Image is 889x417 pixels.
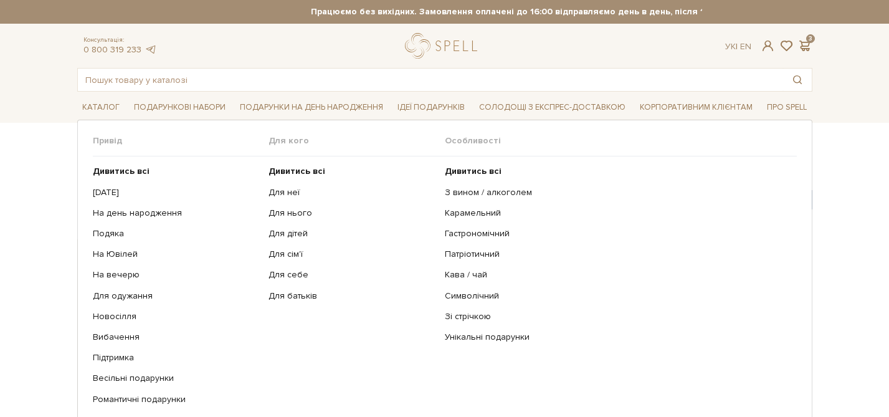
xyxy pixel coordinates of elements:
[269,166,435,177] a: Дивитись всі
[93,228,260,239] a: Подяка
[93,269,260,280] a: На вечерю
[269,187,435,198] a: Для неї
[129,98,231,117] span: Подарункові набори
[83,36,157,44] span: Консультація:
[445,249,787,260] a: Патріотичний
[445,166,787,177] a: Дивитись всі
[445,311,787,322] a: Зі стрічкою
[405,33,483,59] a: logo
[93,135,269,146] span: Привід
[474,97,630,118] a: Солодощі з експрес-доставкою
[392,98,470,117] span: Ідеї подарунків
[93,187,260,198] a: [DATE]
[783,69,812,91] button: Пошук товару у каталозі
[235,98,388,117] span: Подарунки на День народження
[445,166,502,176] b: Дивитись всі
[93,373,260,384] a: Весільні подарунки
[635,97,758,118] a: Корпоративним клієнтам
[77,98,125,117] span: Каталог
[93,166,260,177] a: Дивитись всі
[445,269,787,280] a: Кава / чай
[445,208,787,219] a: Карамельний
[445,228,787,239] a: Гастрономічний
[78,69,783,91] input: Пошук товару у каталозі
[93,332,260,343] a: Вибачення
[445,135,797,146] span: Особливості
[445,187,787,198] a: З вином / алкоголем
[269,269,435,280] a: Для себе
[269,290,435,302] a: Для батьків
[736,41,738,52] span: |
[93,311,260,322] a: Новосілля
[725,41,751,52] div: Ук
[269,166,325,176] b: Дивитись всі
[762,98,812,117] span: Про Spell
[740,41,751,52] a: En
[445,290,787,302] a: Символічний
[269,228,435,239] a: Для дітей
[93,394,260,405] a: Романтичні подарунки
[269,135,445,146] span: Для кого
[93,208,260,219] a: На день народження
[93,249,260,260] a: На Ювілей
[145,44,157,55] a: telegram
[93,166,150,176] b: Дивитись всі
[93,352,260,363] a: Підтримка
[93,290,260,302] a: Для одужання
[269,208,435,219] a: Для нього
[269,249,435,260] a: Для сім'ї
[83,44,141,55] a: 0 800 319 233
[445,332,787,343] a: Унікальні подарунки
